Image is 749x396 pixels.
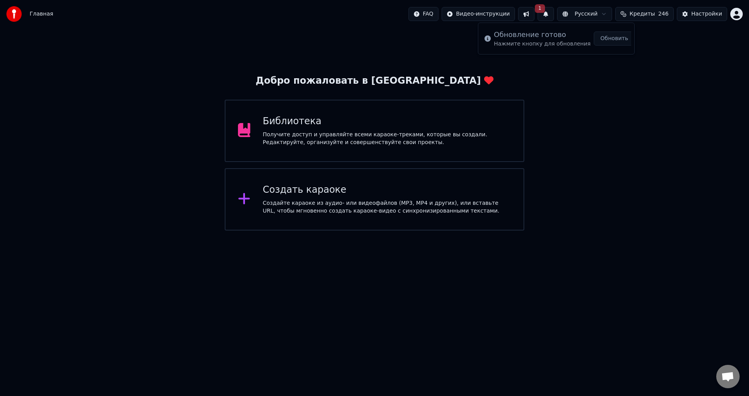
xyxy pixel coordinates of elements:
span: 1 [535,4,545,13]
span: Главная [30,10,53,18]
button: 1 [538,7,554,21]
button: Настройки [677,7,727,21]
div: Получите доступ и управляйте всеми караоке-треками, которые вы создали. Редактируйте, организуйте... [263,131,511,146]
button: FAQ [408,7,438,21]
div: Библиотека [263,115,511,128]
button: Кредиты246 [615,7,674,21]
span: Кредиты [630,10,655,18]
div: Добро пожаловать в [GEOGRAPHIC_DATA] [256,75,493,87]
div: Создать караоке [263,184,511,196]
nav: breadcrumb [30,10,53,18]
div: Открытый чат [716,365,740,388]
img: youka [6,6,22,22]
button: Обновить [594,32,635,46]
div: Настройки [691,10,722,18]
div: Создайте караоке из аудио- или видеофайлов (MP3, MP4 и других), или вставьте URL, чтобы мгновенно... [263,199,511,215]
span: 246 [658,10,669,18]
div: Нажмите кнопку для обновления [494,40,591,48]
button: Видео-инструкции [442,7,515,21]
div: Обновление готово [494,29,591,40]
